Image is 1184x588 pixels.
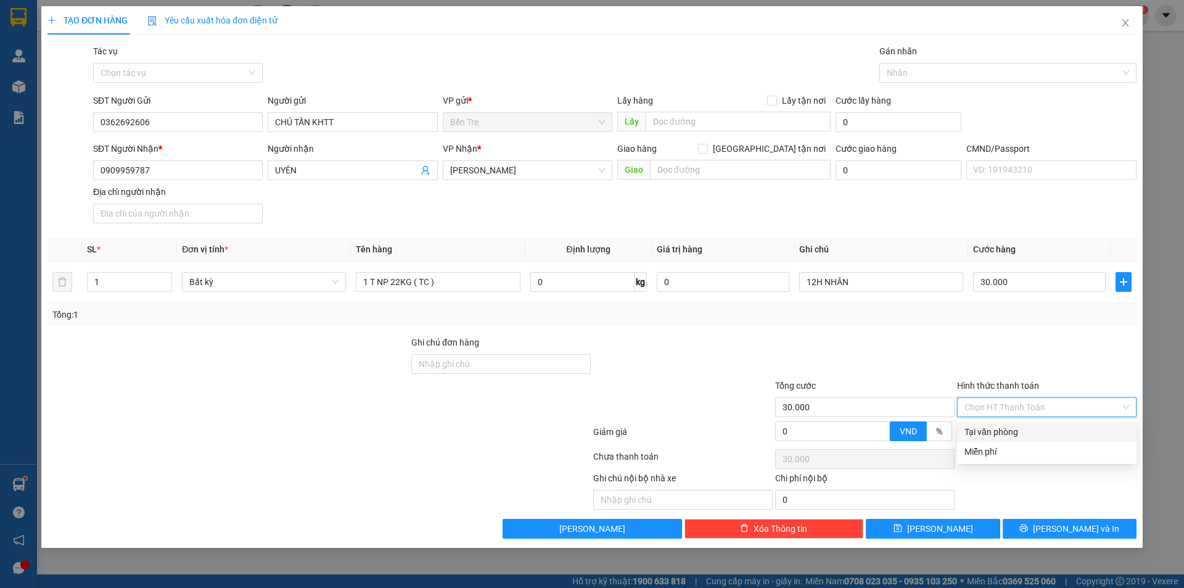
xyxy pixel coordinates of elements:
input: Cước lấy hàng [836,112,961,132]
span: Đơn vị tính [182,244,228,254]
div: Tại văn phòng [964,425,1129,439]
div: Tổng: 1 [52,308,457,321]
span: [PERSON_NAME] và In [1033,522,1119,536]
div: SĐT Người Nhận [93,142,263,155]
span: [PERSON_NAME] [559,522,625,536]
label: Cước lấy hàng [836,96,891,106]
span: VP Nhận [443,144,477,154]
label: Tác vụ [93,46,118,56]
input: 0 [657,272,789,292]
div: Người nhận [268,142,437,155]
span: save [894,524,902,534]
th: Ghi chú [794,238,968,262]
input: Cước giao hàng [836,160,961,180]
input: Nhập ghi chú [593,490,773,510]
span: TẠO ĐƠN HÀNG [47,15,128,25]
input: Địa chỉ của người nhận [93,204,263,223]
span: Bến Tre [450,113,605,131]
span: delete [740,524,749,534]
div: SĐT Người Gửi [93,94,263,107]
span: Giá trị hàng [657,244,702,254]
div: Miễn phí [964,445,1129,458]
button: deleteXóa Thông tin [684,519,864,539]
div: VP gửi [443,94,612,107]
div: Địa chỉ người nhận [93,185,263,199]
span: [GEOGRAPHIC_DATA] tận nơi [708,142,831,155]
span: plus [1116,277,1131,287]
button: [PERSON_NAME] [503,519,682,539]
input: Ghi Chú [799,272,963,292]
span: Lấy hàng [617,96,653,106]
span: printer [1019,524,1028,534]
input: Ghi chú đơn hàng [411,354,591,374]
div: CMND/Passport [966,142,1136,155]
span: Giao hàng [617,144,657,154]
span: Lấy tận nơi [777,94,831,107]
label: Gán nhãn [879,46,917,56]
span: VND [900,426,917,436]
span: close [1120,18,1130,28]
label: Hình thức thanh toán [957,381,1039,391]
span: Cước hàng [973,244,1016,254]
span: Tổng cước [775,381,816,391]
button: Close [1108,6,1143,41]
span: Hồ Chí Minh [450,161,605,180]
span: kg [635,272,647,292]
input: Dọc đường [650,160,831,180]
span: SL [87,244,97,254]
img: icon [147,16,157,26]
span: Giao [617,160,650,180]
span: [PERSON_NAME] [907,522,973,536]
button: delete [52,272,72,292]
span: plus [47,16,56,25]
span: Bất kỳ [189,273,339,291]
button: printer[PERSON_NAME] và In [1003,519,1137,539]
span: Lấy [617,112,646,131]
span: user-add [421,165,430,175]
input: Dọc đường [646,112,831,131]
div: Chưa thanh toán [592,450,774,471]
span: % [936,426,942,436]
div: Chi phí nội bộ [775,471,955,490]
span: Yêu cầu xuất hóa đơn điện tử [147,15,277,25]
span: Tên hàng [356,244,392,254]
span: Định lượng [567,244,610,254]
button: plus [1116,272,1132,292]
div: Giảm giá [592,425,774,447]
label: Ghi chú đơn hàng [411,337,479,347]
button: save[PERSON_NAME] [866,519,1000,539]
input: VD: Bàn, Ghế [356,272,520,292]
span: Xóa Thông tin [754,522,807,536]
label: Cước giao hàng [836,144,897,154]
div: Ghi chú nội bộ nhà xe [593,471,773,490]
div: Người gửi [268,94,437,107]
